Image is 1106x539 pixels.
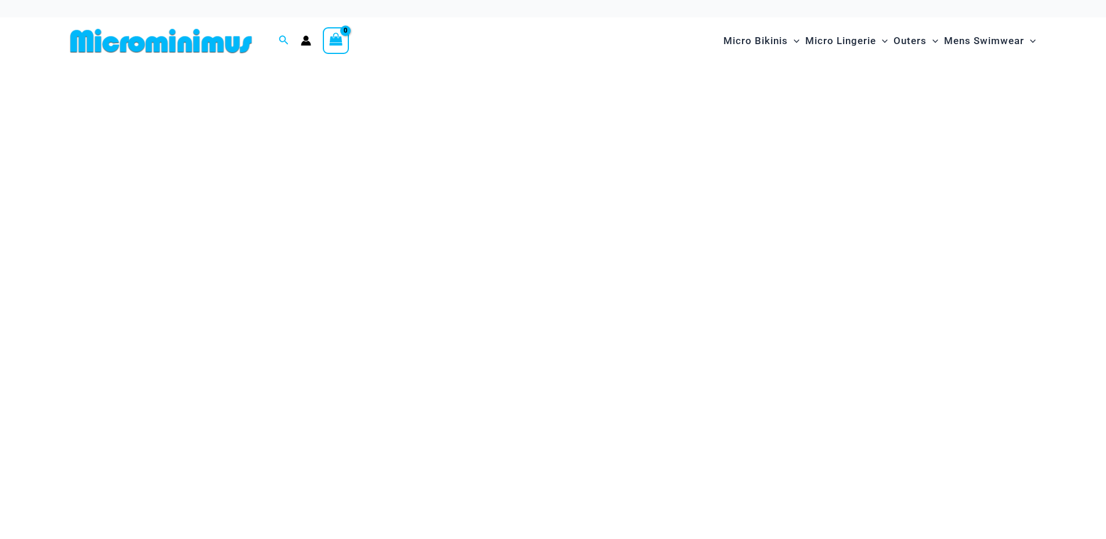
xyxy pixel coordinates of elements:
[876,26,888,56] span: Menu Toggle
[927,26,938,56] span: Menu Toggle
[805,26,876,56] span: Micro Lingerie
[944,26,1024,56] span: Mens Swimwear
[301,35,311,46] a: Account icon link
[1024,26,1036,56] span: Menu Toggle
[66,28,257,54] img: MM SHOP LOGO FLAT
[323,27,350,54] a: View Shopping Cart, empty
[723,26,788,56] span: Micro Bikinis
[720,23,802,59] a: Micro BikinisMenu ToggleMenu Toggle
[279,34,289,48] a: Search icon link
[894,26,927,56] span: Outers
[891,23,941,59] a: OutersMenu ToggleMenu Toggle
[719,21,1041,60] nav: Site Navigation
[802,23,891,59] a: Micro LingerieMenu ToggleMenu Toggle
[788,26,799,56] span: Menu Toggle
[941,23,1039,59] a: Mens SwimwearMenu ToggleMenu Toggle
